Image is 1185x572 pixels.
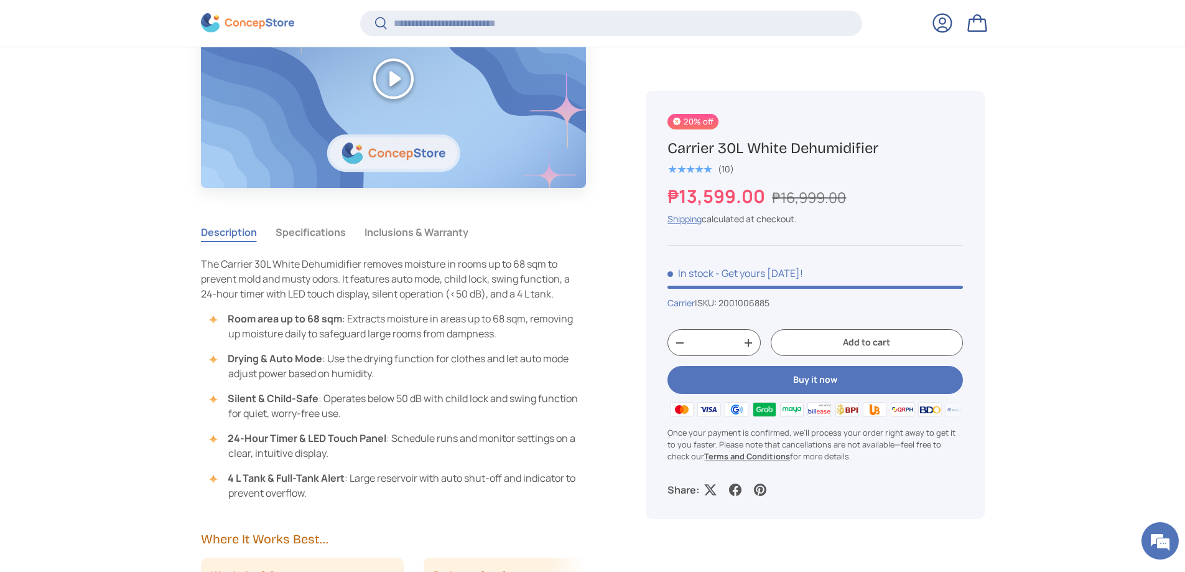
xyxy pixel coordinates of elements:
li: : Schedule runs and monitor settings on a clear, intuitive display. [213,431,587,461]
p: Share: [667,482,699,497]
s: ₱16,999.00 [772,187,846,207]
button: Inclusions & Warranty [365,218,468,246]
img: billease [806,400,833,419]
button: Specifications [276,218,346,246]
strong: 24-Hour Timer & LED Touch Panel [228,431,386,445]
div: (10) [718,164,734,174]
strong: 4 L Tank & Full-Tank Alert [228,471,345,485]
img: grabpay [750,400,778,419]
button: Add to cart [771,330,962,357]
li: : Large reservoir with auto shut-off and indicator to prevent overflow. [213,471,587,500]
button: Buy it now [667,366,962,394]
strong: ₱13,599.00 [667,184,768,209]
img: ubp [861,400,888,419]
a: Carrier [667,297,695,309]
p: Once your payment is confirmed, we'll process your order right away to get it to you faster. Plea... [667,427,962,463]
h1: Carrier 30L White Dehumidifier [667,139,962,158]
strong: Silent & Child-Safe [228,391,318,405]
strong: Drying & Auto Mode [228,352,322,365]
div: Minimize live chat window [204,6,234,36]
li: : Operates below 50 dB with child lock and swing function for quiet, worry-free use. [213,391,587,421]
li: : Extracts moisture in areas up to 68 sqm, removing up moisture daily to safeguard large rooms fr... [213,311,587,341]
span: SKU: [697,297,717,309]
span: | [695,297,769,309]
div: Chat with us now [65,70,209,86]
li: : Use the drying function for clothes and let auto mode adjust power based on humidity. [213,351,587,381]
h2: Where It Works Best... [201,530,587,548]
a: Terms and Conditions [704,451,790,462]
img: ConcepStore [201,14,294,33]
img: visa [695,400,723,419]
strong: Room area up to 68 sqm [228,312,342,326]
span: ★★★★★ [667,163,712,176]
button: Description [201,218,257,246]
textarea: Type your message and hit 'Enter' [6,340,237,383]
img: master [667,400,695,419]
a: Shipping [667,213,702,225]
span: The Carrier 30L White Dehumidifier removes moisture in rooms up to 68 sqm to prevent mold and mus... [201,257,570,301]
p: - Get yours [DATE]! [715,266,803,280]
img: qrph [888,400,916,419]
div: 5.0 out of 5.0 stars [667,164,712,175]
img: maya [778,400,806,419]
img: bdo [916,400,944,419]
span: 2001006885 [718,297,769,309]
span: 20% off [667,114,718,129]
div: calculated at checkout. [667,212,962,225]
span: We're online! [72,157,172,283]
span: In stock [667,266,713,280]
a: 5.0 out of 5.0 stars (10) [667,161,734,175]
img: bpi [834,400,861,419]
img: gcash [723,400,750,419]
img: metrobank [944,400,971,419]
